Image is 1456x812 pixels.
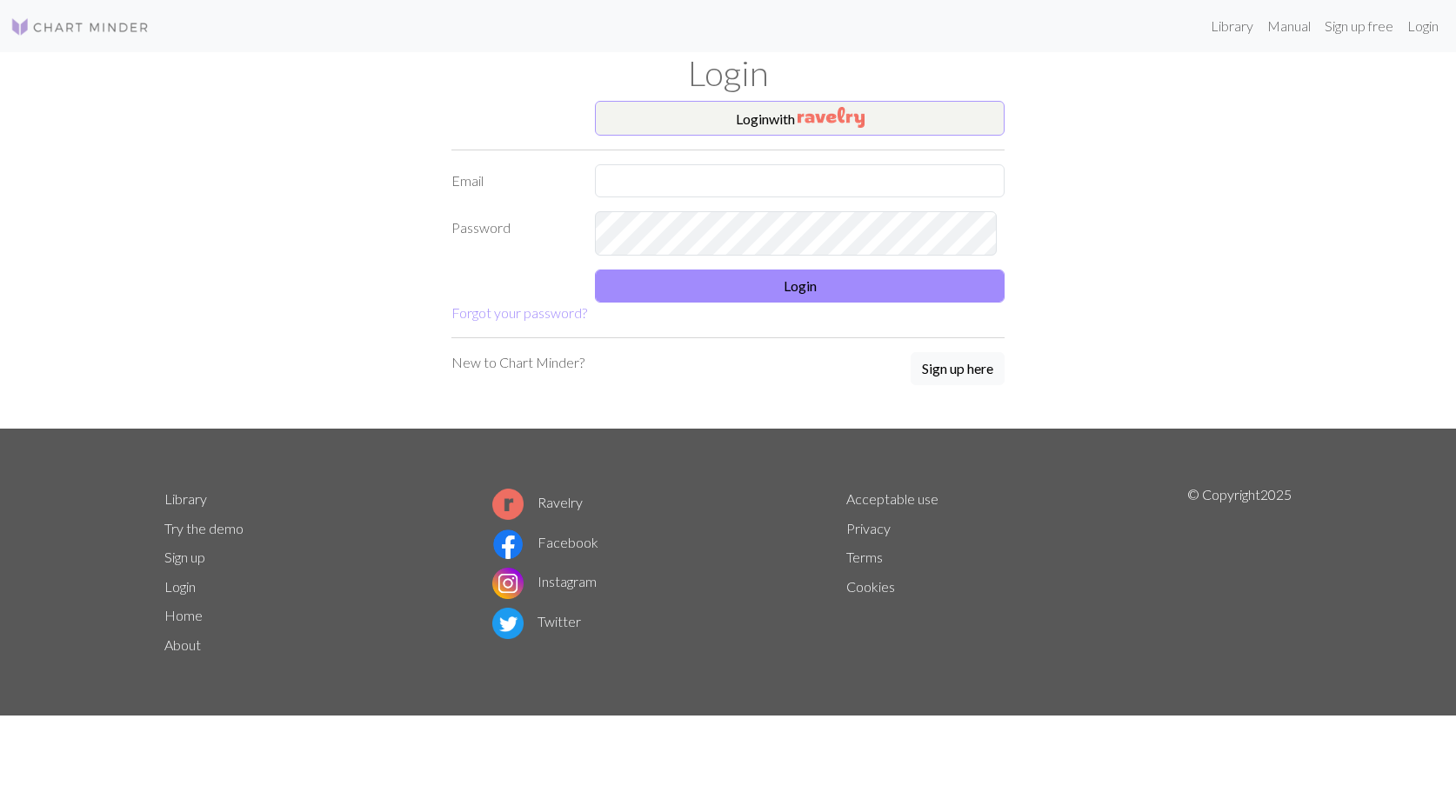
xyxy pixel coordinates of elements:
[846,520,891,536] a: Privacy
[911,352,1005,385] button: Sign up here
[1318,9,1400,43] a: Sign up free
[595,101,1005,136] button: Loginwith
[451,352,584,373] p: New to Chart Minder?
[492,494,583,510] a: Ravelry
[164,636,201,653] a: About
[1204,9,1260,43] a: Library
[154,52,1302,94] h1: Login
[492,573,597,589] a: Instagram
[164,520,244,536] a: Try the demo
[164,490,207,507] a: Library
[1400,9,1446,43] a: Login
[492,534,598,550] a: Facebook
[846,578,895,595] a: Cookies
[846,549,883,565] a: Terms
[492,613,581,629] a: Twitter
[164,578,196,595] a: Login
[492,489,524,520] img: Ravelry logo
[798,107,865,128] img: Ravelry
[164,607,203,623] a: Home
[441,211,584,256] label: Password
[441,164,584,197] label: Email
[1187,484,1292,660] p: © Copyright 2025
[911,352,1005,387] a: Sign up here
[164,549,205,565] a: Sign up
[492,568,524,599] img: Instagram logo
[492,529,524,560] img: Facebook logo
[595,270,1005,303] button: Login
[10,17,150,37] img: Logo
[846,490,938,507] a: Acceptable use
[1260,9,1318,43] a: Manual
[492,608,524,639] img: Twitter logo
[451,304,587,321] a: Forgot your password?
